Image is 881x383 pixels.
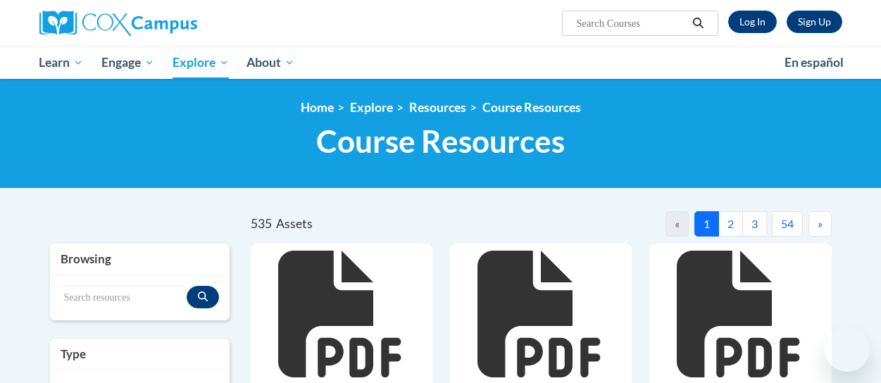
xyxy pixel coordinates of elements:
h3: Type [61,346,219,363]
span: Engage [101,54,154,71]
button: 1 [694,211,719,237]
a: En español [775,48,853,77]
input: Search resources [61,286,187,310]
span: En español [785,55,844,70]
span: Course Resources [316,123,565,160]
span: Learn [39,54,83,71]
a: Resources [409,100,466,115]
button: Next [808,211,832,237]
a: Cox Campus [39,11,293,36]
h3: Browsing [61,251,219,268]
button: 54 [772,211,803,237]
img: Cox Campus [39,11,197,36]
button: 3 [742,211,767,237]
span: » [818,217,823,230]
a: Explore [163,46,238,79]
iframe: Button to launch messaging window [825,327,870,372]
button: Search [687,15,708,32]
span: Explore [173,54,229,71]
a: Register [787,11,842,33]
a: Explore [350,100,393,115]
a: Log In [728,11,777,33]
button: Search resources [187,286,219,308]
a: Learn [30,46,93,79]
a: Course Resources [482,100,581,115]
nav: Pagination Navigation [541,211,832,237]
div: Main menu [29,46,853,79]
span: About [246,54,294,71]
a: Engage [92,46,163,79]
button: 2 [718,211,743,237]
span: 535 [251,216,272,231]
a: Home [301,100,334,115]
span: Assets [276,216,313,231]
input: Search Courses [575,15,687,32]
a: About [237,46,304,79]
